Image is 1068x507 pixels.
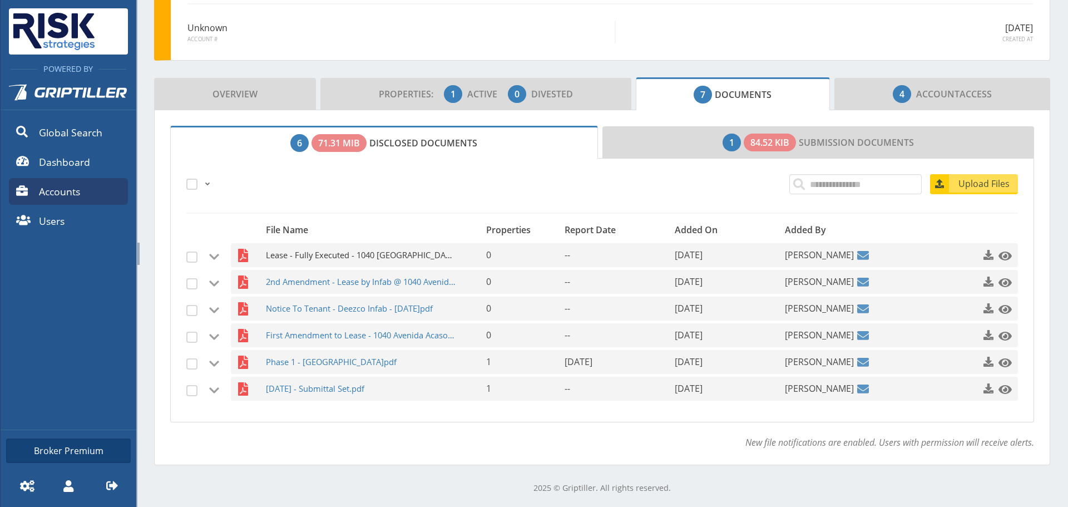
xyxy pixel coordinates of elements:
[515,87,520,101] span: 0
[565,356,592,368] span: [DATE]
[9,119,128,146] a: Global Search
[995,352,1010,372] a: Click to preview this file
[675,302,703,314] span: [DATE]
[187,36,606,43] span: Account #
[785,270,854,294] span: [PERSON_NAME]
[785,297,854,321] span: [PERSON_NAME]
[785,243,854,267] span: [PERSON_NAME]
[565,275,570,288] span: --
[39,214,65,228] span: Users
[9,149,128,175] a: Dashboard
[379,88,442,100] span: Properties:
[39,184,80,199] span: Accounts
[785,350,854,374] span: [PERSON_NAME]
[616,21,1033,43] div: [DATE]
[675,382,703,395] span: [DATE]
[675,329,703,341] span: [DATE]
[266,350,456,374] span: Phase 1 - [GEOGRAPHIC_DATA]pdf
[187,21,616,43] div: Unknown
[39,155,90,169] span: Dashboard
[694,83,772,106] span: Documents
[486,249,491,261] span: 0
[995,299,1010,319] a: Click to preview this file
[995,326,1010,346] a: Click to preview this file
[39,125,102,140] span: Global Search
[995,245,1010,265] a: Click to preview this file
[624,36,1033,43] span: Created At
[486,302,491,314] span: 0
[266,270,456,294] span: 2nd Amendment - Lease by Infab @ 1040 Avenida Acaso - Fully Executed.pdf
[675,356,703,368] span: [DATE]
[565,249,570,261] span: --
[951,177,1018,190] span: Upload Files
[486,329,491,341] span: 0
[893,83,992,105] span: Access
[266,377,456,401] span: [DATE] - Submittal Set.pdf
[6,439,131,463] a: Broker Premium
[170,126,598,159] a: Disclosed Documents
[318,136,360,150] span: 71.31 MiB
[531,88,573,100] span: Divested
[486,275,491,288] span: 0
[212,83,258,105] span: Overview
[266,323,456,347] span: First Amendment to Lease - 1040 Avenida Acaso - Fully Executed.pdf
[565,302,570,314] span: --
[745,436,1034,449] em: New file notifications are enabled. Users with permission will receive alerts.
[297,136,302,150] span: 6
[486,356,491,368] span: 1
[1,75,136,116] a: Griptiller
[916,88,960,100] span: Account
[565,329,570,341] span: --
[266,243,456,267] span: Lease - Fully Executed - 1040 [GEOGRAPHIC_DATA]pdf
[930,174,1018,194] a: Upload Files
[602,126,1035,159] a: Submission Documents
[785,377,854,401] span: [PERSON_NAME]
[561,222,671,238] div: Report Date
[9,178,128,205] a: Accounts
[675,275,703,288] span: [DATE]
[671,222,782,238] div: Added On
[700,88,705,101] span: 7
[154,482,1050,494] p: 2025 © Griptiller. All rights reserved.
[899,87,904,101] span: 4
[266,297,456,321] span: Notice To Tenant - Deezco Infab - [DATE]pdf
[785,323,854,347] span: [PERSON_NAME]
[483,222,562,238] div: Properties
[675,249,703,261] span: [DATE]
[9,8,99,55] img: Risk Strategies Company
[995,272,1010,292] a: Click to preview this file
[9,208,128,234] a: Users
[782,222,939,238] div: Added By
[486,382,491,395] span: 1
[995,379,1010,399] a: Click to preview this file
[451,87,456,101] span: 1
[565,382,570,395] span: --
[729,136,734,149] span: 1
[38,63,98,74] span: Powered By
[467,88,506,100] span: Active
[263,222,483,238] div: File Name
[750,136,789,149] span: 84.52 KiB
